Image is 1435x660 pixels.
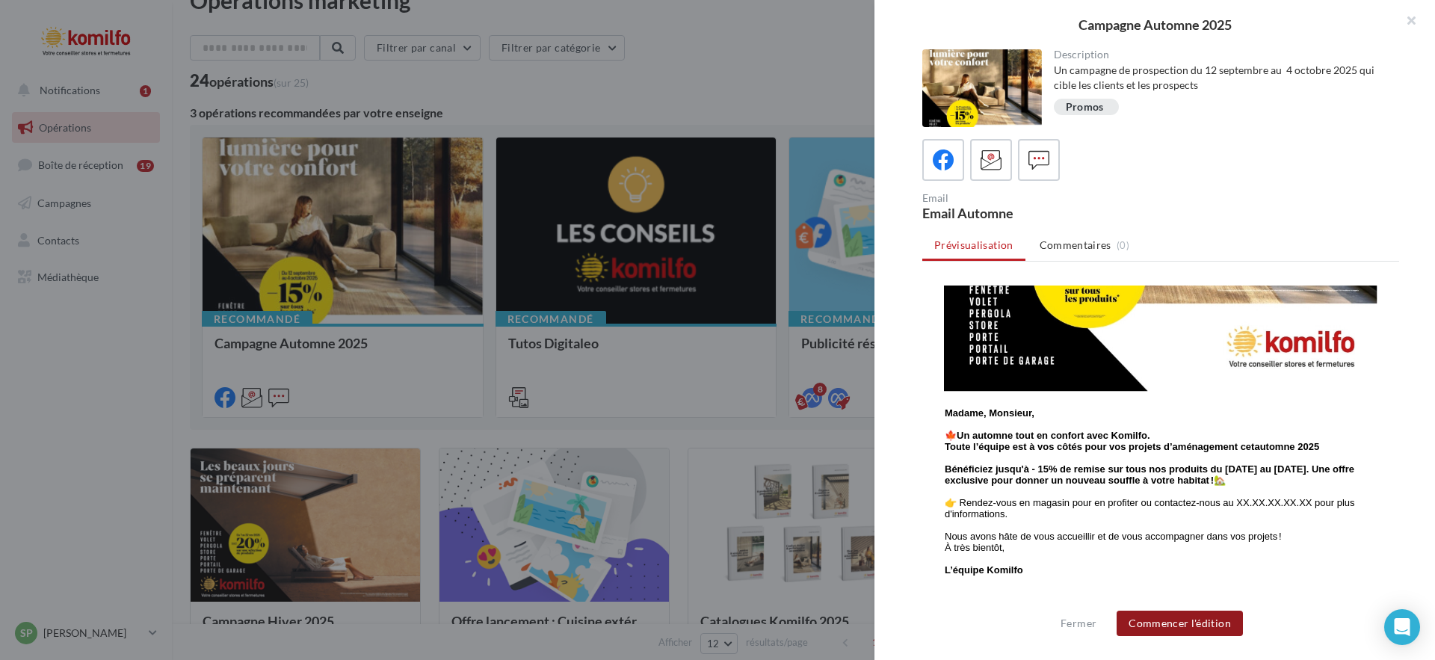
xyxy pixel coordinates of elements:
[22,144,454,167] p: 🍁
[22,279,101,290] strong: L’équipe Komilfo
[922,206,1155,220] div: Email Automne
[1066,102,1104,113] div: Promos
[22,122,112,133] strong: Madame, Monsieur,
[1117,611,1243,636] button: Commencer l'édition
[898,18,1411,31] div: Campagne Automne 2025
[22,178,432,200] strong: Bénéficiez jusqu'à - 15% de remise sur tous nos produits du [DATE] au [DATE]. Une offre exclusive...
[22,245,454,256] p: Nous avons hâte de vous accueillir et de vous accompagner dans vos projets !
[1055,614,1102,632] button: Fermer
[1040,238,1111,253] span: Commentaires
[22,178,454,200] p: 🏡
[922,193,1155,203] div: Email
[22,155,397,167] strong: Toute l’équipe est à vos côtés pour vos projets d’aménagement cet
[1384,609,1420,645] div: Open Intercom Messenger
[1054,49,1388,60] div: Description
[1054,63,1388,93] div: Un campagne de prospection du 12 septembre au 4 octobre 2025 qui cible les clients et les prospects
[34,144,228,155] strong: Un automne tout en confort avec Komilfo.
[332,155,397,167] strong: automne 2025
[22,256,454,268] p: À très bientôt,
[1117,239,1129,251] span: (0)
[22,212,454,234] p: 👉 Rendez-vous en magasin pour en profiter ou contactez-nous au XX.XX.XX.XX.XX pour plus d'informa...
[22,312,448,346] i: *Offre non cumulable avec toute autre promotion. Hors travaux préalables, pose, dépannage, devis ...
